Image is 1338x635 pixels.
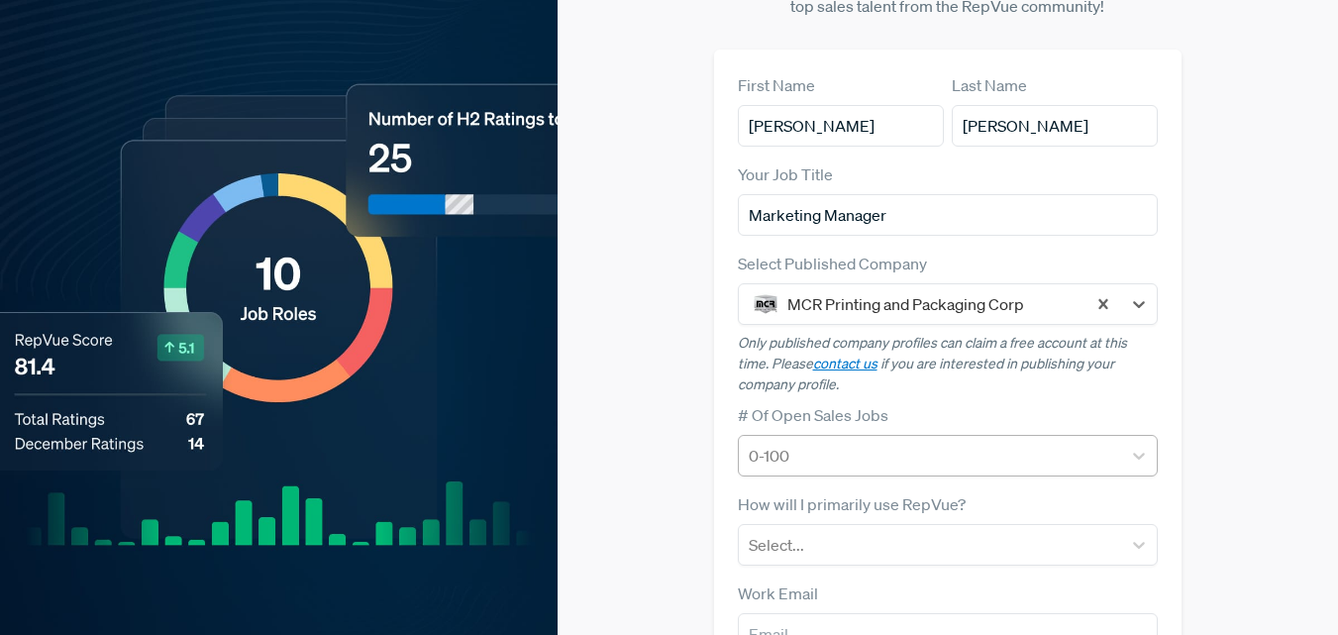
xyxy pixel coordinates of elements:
[738,333,1159,395] p: Only published company profiles can claim a free account at this time. Please if you are interest...
[738,403,888,427] label: # Of Open Sales Jobs
[754,292,777,316] img: MCR Printing and Packaging Corp
[738,73,815,97] label: First Name
[738,162,833,186] label: Your Job Title
[813,355,877,372] a: contact us
[738,582,818,605] label: Work Email
[738,194,1159,236] input: Title
[738,252,927,275] label: Select Published Company
[738,492,966,516] label: How will I primarily use RepVue?
[738,105,944,147] input: First Name
[952,105,1158,147] input: Last Name
[952,73,1027,97] label: Last Name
